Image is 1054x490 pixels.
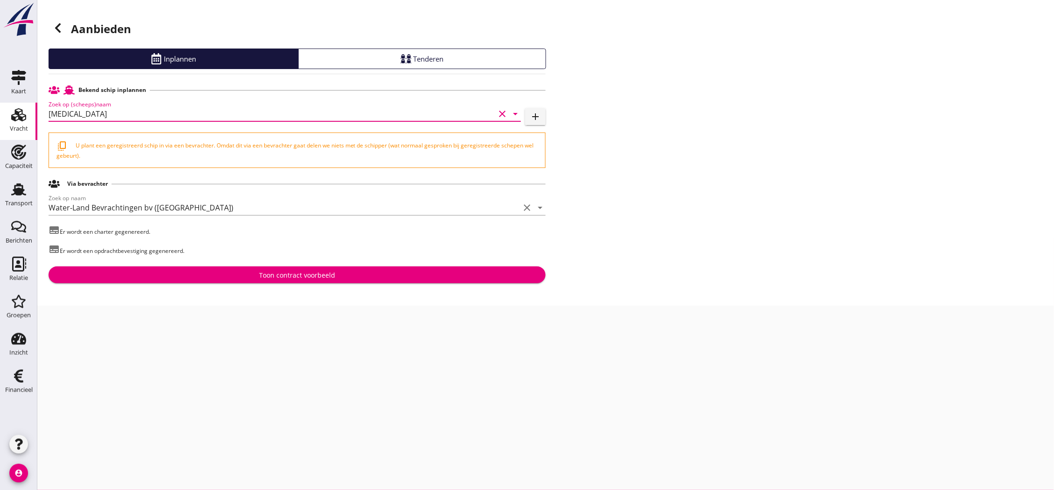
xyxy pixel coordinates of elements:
div: Tenderen [302,53,542,64]
i: copy_all [56,140,68,152]
div: Kaart [11,88,26,94]
div: Financieel [5,387,33,393]
input: Zoek op naam [49,200,520,215]
i: account_circle [9,464,28,483]
i: arrow_drop_down [534,202,546,213]
img: logo-small.a267ee39.svg [2,2,35,37]
i: clear [521,202,533,213]
p: Er wordt een charter gegenereerd. [49,224,546,236]
a: Tenderen [298,49,547,69]
div: Transport [5,200,33,206]
div: Groepen [7,312,31,318]
div: Toon contract voorbeeld [259,270,335,280]
div: Capaciteit [5,163,33,169]
button: Toon contract voorbeeld [49,266,546,283]
i: clear [497,108,508,119]
i: subtitles [49,244,60,255]
div: Inplannen [53,53,295,64]
h2: Via bevrachter [67,180,108,188]
h1: Aanbieden [49,19,546,41]
div: U plant een geregistreerd schip in via een bevrachter. Omdat dit via een bevrachter gaat delen we... [56,140,538,160]
a: Inplannen [49,49,299,69]
i: add [530,111,541,122]
div: Vracht [10,126,28,132]
h2: Bekend schip inplannen [78,86,146,94]
i: subtitles [49,224,60,236]
input: Zoek op (scheeps)naam [49,106,495,121]
div: Berichten [6,238,32,244]
div: Relatie [9,275,28,281]
p: Er wordt een opdrachtbevestiging gegenereerd. [49,244,546,255]
div: Inzicht [9,350,28,356]
i: arrow_drop_down [510,108,521,119]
